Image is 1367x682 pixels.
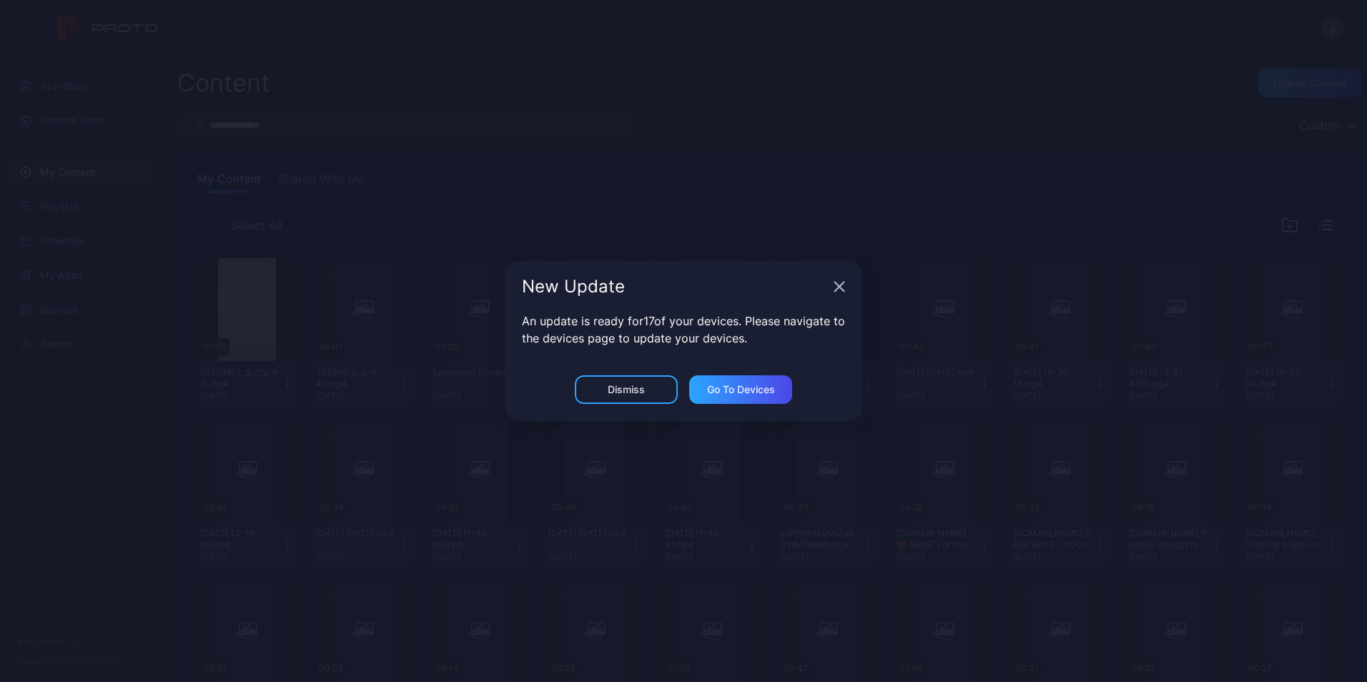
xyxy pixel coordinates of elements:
[689,375,792,404] button: Go to devices
[522,278,828,295] div: New Update
[608,384,645,395] div: Dismiss
[707,384,775,395] div: Go to devices
[575,375,678,404] button: Dismiss
[522,312,845,347] p: An update is ready for 17 of your devices. Please navigate to the devices page to update your dev...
